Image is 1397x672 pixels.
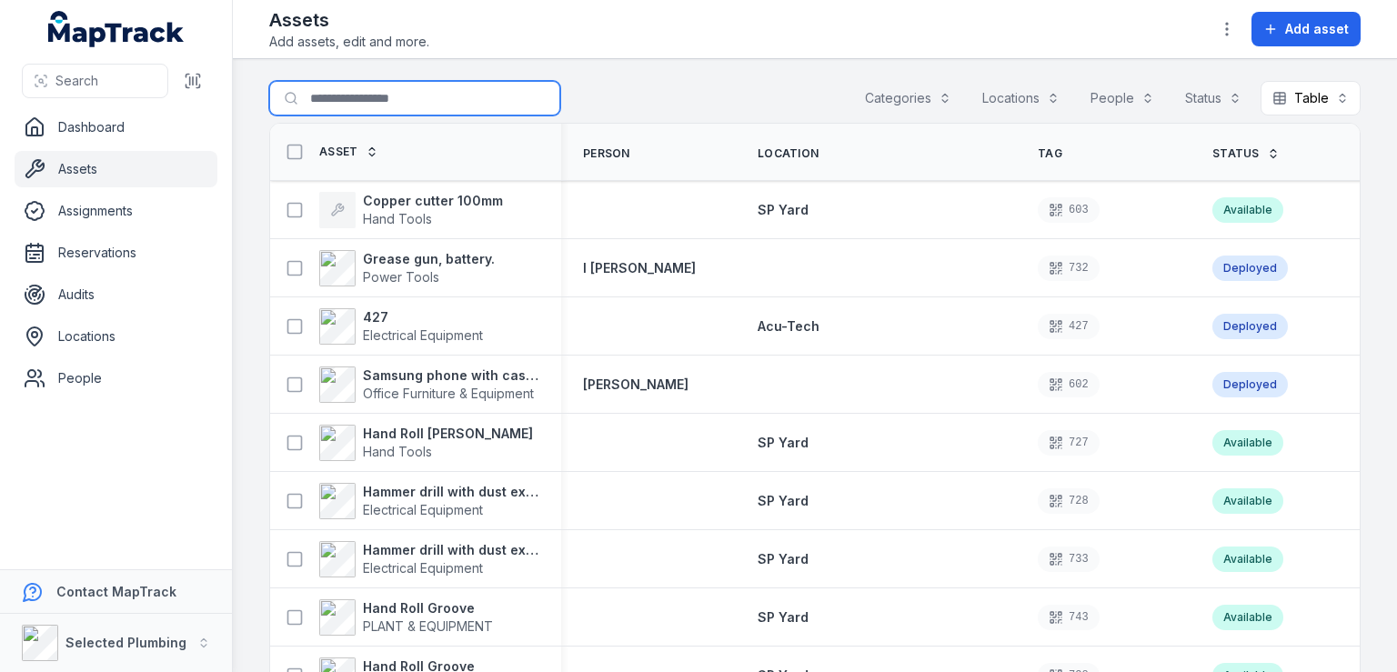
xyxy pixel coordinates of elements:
a: Samsung phone with case and cableOffice Furniture & Equipment [319,366,539,403]
a: Asset [319,145,378,159]
span: Person [583,146,630,161]
span: Search [55,72,98,90]
strong: Copper cutter 100mm [363,192,503,210]
a: Hand Roll [PERSON_NAME]Hand Tools [319,425,533,461]
div: Available [1212,547,1283,572]
strong: Grease gun, battery. [363,250,495,268]
span: SP Yard [758,609,809,625]
span: Status [1212,146,1260,161]
span: SP Yard [758,493,809,508]
span: Asset [319,145,358,159]
button: People [1079,81,1166,115]
a: SP Yard [758,201,809,219]
a: People [15,360,217,396]
a: Hammer drill with dust extraction unitElectrical Equipment [319,541,539,577]
span: Power Tools [363,269,439,285]
a: I [PERSON_NAME] [583,259,696,277]
span: Electrical Equipment [363,560,483,576]
a: [PERSON_NAME] [583,376,688,394]
span: SP Yard [758,551,809,567]
strong: 427 [363,308,483,326]
div: 603 [1038,197,1100,223]
span: Add assets, edit and more. [269,33,429,51]
span: SP Yard [758,435,809,450]
button: Search [22,64,168,98]
strong: Hand Roll Groove [363,599,493,617]
div: Available [1212,605,1283,630]
a: Hand Roll GroovePLANT & EQUIPMENT [319,599,493,636]
a: SP Yard [758,608,809,627]
strong: Contact MapTrack [56,584,176,599]
a: Locations [15,318,217,355]
strong: Hand Roll [PERSON_NAME] [363,425,533,443]
div: Available [1212,430,1283,456]
button: Table [1261,81,1361,115]
span: Hand Tools [363,444,432,459]
a: Grease gun, battery.Power Tools [319,250,495,286]
a: Hammer drill with dust extraction unitElectrical Equipment [319,483,539,519]
span: Electrical Equipment [363,502,483,517]
strong: Selected Plumbing [65,635,186,650]
a: Audits [15,276,217,313]
a: Assignments [15,193,217,229]
span: Location [758,146,819,161]
strong: Hammer drill with dust extraction unit [363,541,539,559]
span: Electrical Equipment [363,327,483,343]
a: SP Yard [758,434,809,452]
div: 602 [1038,372,1100,397]
button: Categories [853,81,963,115]
strong: Samsung phone with case and cable [363,366,539,385]
a: Acu-Tech [758,317,819,336]
div: Deployed [1212,372,1288,397]
span: PLANT & EQUIPMENT [363,618,493,634]
a: Dashboard [15,109,217,145]
a: Reservations [15,235,217,271]
h2: Assets [269,7,429,33]
span: Tag [1038,146,1062,161]
div: 733 [1038,547,1100,572]
div: 743 [1038,605,1100,630]
button: Locations [970,81,1071,115]
div: 728 [1038,488,1100,514]
a: Status [1212,146,1280,161]
a: 427Electrical Equipment [319,308,483,345]
a: SP Yard [758,492,809,510]
button: Status [1173,81,1253,115]
span: Acu-Tech [758,318,819,334]
div: Deployed [1212,256,1288,281]
span: Add asset [1285,20,1349,38]
a: Assets [15,151,217,187]
div: Available [1212,488,1283,514]
span: SP Yard [758,202,809,217]
div: 727 [1038,430,1100,456]
span: Office Furniture & Equipment [363,386,534,401]
a: SP Yard [758,550,809,568]
div: Available [1212,197,1283,223]
a: MapTrack [48,11,185,47]
button: Add asset [1251,12,1361,46]
div: Deployed [1212,314,1288,339]
div: 427 [1038,314,1100,339]
span: Hand Tools [363,211,432,226]
div: 732 [1038,256,1100,281]
strong: Hammer drill with dust extraction unit [363,483,539,501]
a: Copper cutter 100mmHand Tools [319,192,503,228]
